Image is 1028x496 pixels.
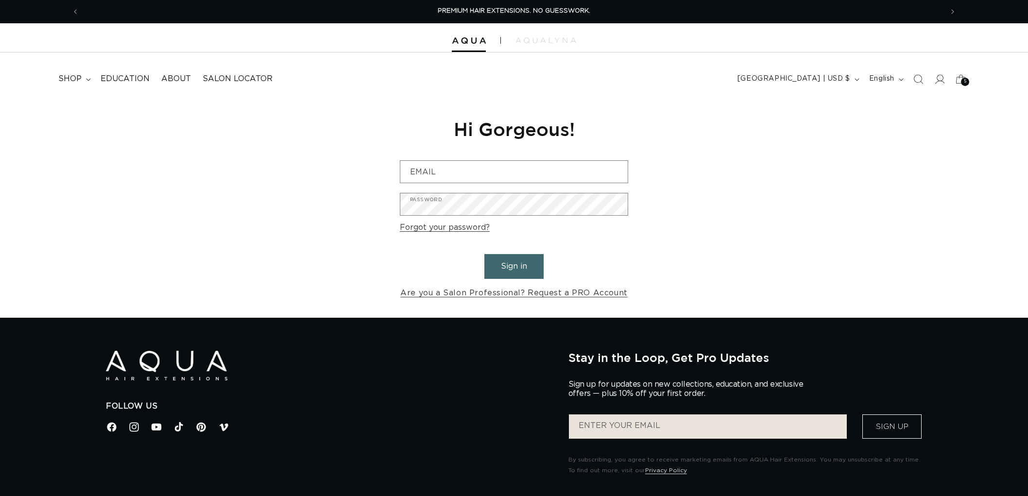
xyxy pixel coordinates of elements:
[197,68,278,90] a: Salon Locator
[732,70,863,88] button: [GEOGRAPHIC_DATA] | USD $
[869,74,894,84] span: English
[161,74,191,84] span: About
[58,74,82,84] span: shop
[862,414,922,439] button: Sign Up
[452,37,486,44] img: Aqua Hair Extensions
[568,455,922,476] p: By subscribing, you agree to receive marketing emails from AQUA Hair Extensions. You may unsubscr...
[568,351,922,364] h2: Stay in the Loop, Get Pro Updates
[400,117,628,141] h1: Hi Gorgeous!
[106,401,554,411] h2: Follow Us
[106,351,227,380] img: Aqua Hair Extensions
[438,8,590,14] span: PREMIUM HAIR EXTENSIONS. NO GUESSWORK.
[568,380,811,398] p: Sign up for updates on new collections, education, and exclusive offers — plus 10% off your first...
[645,467,687,473] a: Privacy Policy
[515,37,576,43] img: aqualyna.com
[484,254,544,279] button: Sign in
[964,78,967,86] span: 5
[863,70,908,88] button: English
[400,286,628,300] a: Are you a Salon Professional? Request a PRO Account
[65,2,86,21] button: Previous announcement
[908,68,929,90] summary: Search
[155,68,197,90] a: About
[569,414,847,439] input: ENTER YOUR EMAIL
[400,221,490,235] a: Forgot your password?
[400,161,628,183] input: Email
[942,2,963,21] button: Next announcement
[203,74,273,84] span: Salon Locator
[737,74,850,84] span: [GEOGRAPHIC_DATA] | USD $
[101,74,150,84] span: Education
[52,68,95,90] summary: shop
[95,68,155,90] a: Education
